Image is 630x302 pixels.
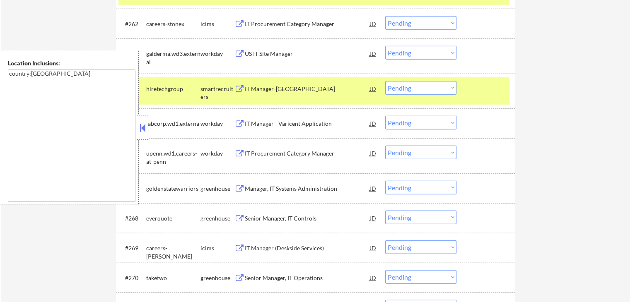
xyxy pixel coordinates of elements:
[200,214,234,223] div: greenhouse
[125,274,140,282] div: #270
[369,81,377,96] div: JD
[200,120,234,128] div: workday
[125,214,140,223] div: #268
[369,116,377,131] div: JD
[369,16,377,31] div: JD
[369,181,377,196] div: JD
[146,20,200,28] div: careers-stonex
[369,211,377,225] div: JD
[245,244,370,252] div: IT Manager (Deskside Services)
[146,244,200,260] div: careers-[PERSON_NAME]
[125,20,140,28] div: #262
[125,244,140,252] div: #269
[146,185,200,193] div: goldenstatewarriors
[369,146,377,161] div: JD
[146,274,200,282] div: taketwo
[146,149,200,165] div: upenn.wd1.careers-at-penn
[245,185,370,193] div: Manager, IT Systems Administration
[245,214,370,223] div: Senior Manager, IT Controls
[200,244,234,252] div: icims
[146,85,200,93] div: hiretechgroup
[200,50,234,58] div: workday
[369,240,377,255] div: JD
[245,85,370,93] div: IT Manager-[GEOGRAPHIC_DATA]
[200,149,234,158] div: workday
[200,20,234,28] div: icims
[245,149,370,158] div: IT Procurement Category Manager
[200,85,234,101] div: smartrecruiters
[245,274,370,282] div: Senior Manager, IT Operations
[146,50,200,66] div: galderma.wd3.external
[200,274,234,282] div: greenhouse
[146,120,200,136] div: labcorp.wd1.external
[245,50,370,58] div: US IT Site Manager
[369,46,377,61] div: JD
[8,59,135,67] div: Location Inclusions:
[369,270,377,285] div: JD
[125,50,140,58] div: #263
[200,185,234,193] div: greenhouse
[245,120,370,128] div: IT Manager - Varicent Application
[146,214,200,223] div: everquote
[245,20,370,28] div: IT Procurement Category Manager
